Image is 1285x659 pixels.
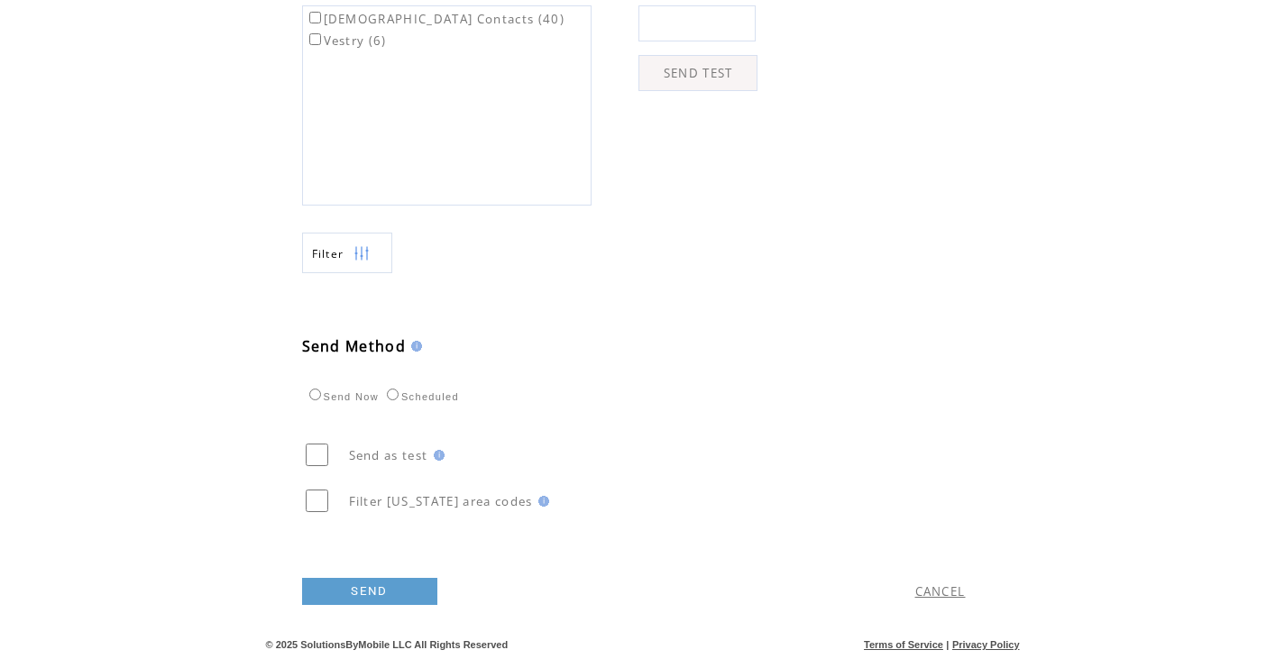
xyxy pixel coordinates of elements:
a: CANCEL [915,583,966,600]
span: Send Method [302,336,407,356]
img: help.gif [406,341,422,352]
label: Scheduled [382,391,459,402]
input: Vestry (6) [309,33,321,45]
img: help.gif [533,496,549,507]
a: SEND TEST [638,55,757,91]
span: Filter [US_STATE] area codes [349,493,533,509]
a: Filter [302,233,392,273]
a: Privacy Policy [952,639,1020,650]
label: Vestry (6) [306,32,387,49]
span: © 2025 SolutionsByMobile LLC All Rights Reserved [266,639,509,650]
label: [DEMOGRAPHIC_DATA] Contacts (40) [306,11,565,27]
a: SEND [302,578,437,605]
span: Send as test [349,447,428,463]
span: | [946,639,949,650]
input: Scheduled [387,389,399,400]
input: [DEMOGRAPHIC_DATA] Contacts (40) [309,12,321,23]
img: filters.png [353,233,370,274]
a: Terms of Service [864,639,943,650]
input: Send Now [309,389,321,400]
label: Send Now [305,391,379,402]
span: Show filters [312,246,344,261]
img: help.gif [428,450,445,461]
